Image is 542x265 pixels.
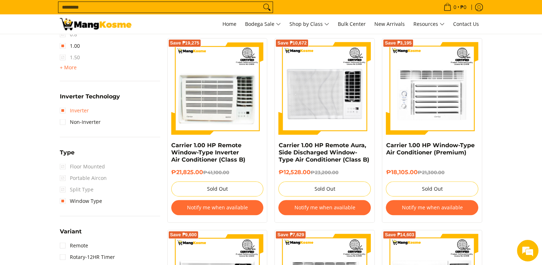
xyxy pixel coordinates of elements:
[170,41,200,45] span: Save ₱19,275
[278,142,369,163] a: Carrier 1.00 HP Remote Aura, Side Discharged Window-Type Air Conditioner (Class B)
[310,169,338,175] del: ₱23,200.00
[286,14,333,34] a: Shop by Class
[60,105,89,116] a: Inverter
[60,150,75,155] span: Type
[60,63,77,72] summary: Open
[371,14,408,34] a: New Arrivals
[60,18,131,30] img: Bodega Sale Aircon l Mang Kosme: Home Appliances Warehouse Sale
[289,20,329,29] span: Shop by Class
[278,169,371,176] h6: ₱12,528.00
[60,94,120,105] summary: Open
[60,116,101,128] a: Non-Inverter
[171,200,264,215] button: Notify me when available
[42,84,99,157] span: We're online!
[386,169,478,176] h6: ₱18,105.00
[385,41,412,45] span: Save ₱3,195
[60,240,88,251] a: Remote
[277,41,307,45] span: Save ₱10,672
[171,169,264,176] h6: ₱21,825.00
[60,29,77,40] span: 0.8
[410,14,448,34] a: Resources
[278,181,371,196] button: Sold Out
[386,181,478,196] button: Sold Out
[338,20,366,27] span: Bulk Center
[334,14,369,34] a: Bulk Center
[139,14,483,34] nav: Main Menu
[386,142,474,156] a: Carrier 1.00 HP Window-Type Air Conditioner (Premium)
[278,42,371,135] img: Carrier 1.00 HP Remote Aura, Side Discharged Window-Type Air Conditioner (Class B)
[452,5,457,10] span: 0
[4,183,136,208] textarea: Type your message and hit 'Enter'
[60,94,120,99] span: Inverter Technology
[219,14,240,34] a: Home
[60,229,82,240] summary: Open
[60,251,115,263] a: Rotary-12HR Timer
[60,150,75,161] summary: Open
[278,200,371,215] button: Notify me when available
[245,20,281,29] span: Bodega Sale
[117,4,135,21] div: Minimize live chat window
[170,233,197,237] span: Save ₱9,600
[60,195,102,207] a: Window Type
[203,169,229,175] del: ₱41,100.00
[459,5,467,10] span: ₱0
[453,20,479,27] span: Contact Us
[171,142,245,163] a: Carrier 1.00 HP Remote Window-Type Inverter Air Conditioner (Class B)
[374,20,405,27] span: New Arrivals
[37,40,120,50] div: Chat with us now
[385,233,414,237] span: Save ₱14,603
[60,184,93,195] span: Split Type
[386,42,478,135] img: Carrier 1.00 HP Window-Type Air Conditioner (Premium)
[60,40,80,52] a: 1.00
[413,20,445,29] span: Resources
[222,20,236,27] span: Home
[60,172,107,184] span: Portable Aircon
[60,161,105,172] span: Floor Mounted
[386,200,478,215] button: Notify me when available
[241,14,284,34] a: Bodega Sale
[277,233,304,237] span: Save ₱7,629
[441,3,469,11] span: •
[171,42,264,135] img: Carrier 1.00 HP Remote Window-Type Inverter Air Conditioner (Class B)
[60,52,80,63] span: 1.50
[450,14,483,34] a: Contact Us
[60,229,82,234] span: Variant
[261,2,273,13] button: Search
[417,169,444,175] del: ₱21,300.00
[60,65,77,70] span: + More
[171,181,264,196] button: Sold Out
